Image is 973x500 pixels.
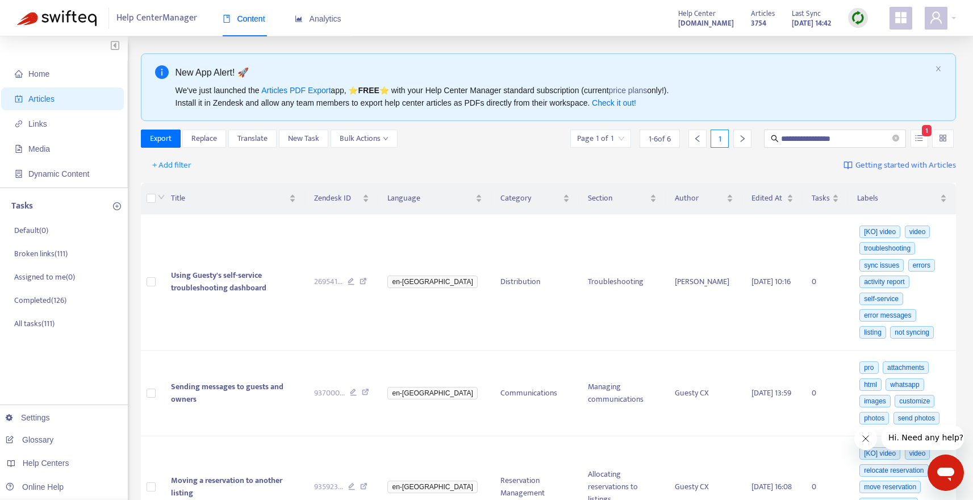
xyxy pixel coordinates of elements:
strong: [DOMAIN_NAME] [678,17,734,30]
span: whatsapp [886,378,924,391]
span: 1 [922,125,932,136]
span: 937000 ... [314,387,345,399]
span: [DATE] 10:16 [751,275,791,288]
span: Articles [751,7,775,20]
a: Articles PDF Export [261,86,331,95]
a: Settings [6,413,50,422]
p: Tasks [11,199,33,213]
span: Using Guesty's self-service troubleshooting dashboard [171,269,266,294]
span: left [694,135,701,143]
p: Completed ( 126 ) [14,294,66,306]
span: [KO] video [859,226,900,238]
span: [DATE] 13:59 [751,386,791,399]
span: right [738,135,746,143]
td: 0 [803,214,848,351]
span: html [859,378,882,391]
span: 935923 ... [314,481,343,493]
td: Managing communications [579,351,666,436]
a: price plans [609,86,648,95]
strong: 3754 [751,17,766,30]
td: [PERSON_NAME] [666,214,742,351]
span: Tasks [812,192,830,205]
span: close [935,65,942,72]
b: FREE [358,86,379,95]
span: unordered-list [915,134,923,142]
iframe: Close message [854,427,877,450]
span: Language [387,192,473,205]
span: video [905,226,930,238]
button: + Add filter [144,156,200,174]
span: pro [859,361,878,374]
th: Language [378,183,491,214]
span: Sending messages to guests and owners [171,380,283,406]
span: listing [859,326,886,339]
span: area-chart [295,15,303,23]
span: Title [171,192,287,205]
span: Last Sync [792,7,821,20]
span: Labels [857,192,938,205]
img: Swifteq [17,10,97,26]
div: 1 [711,130,729,148]
span: photos [859,412,889,424]
span: sync issues [859,259,904,272]
span: Export [150,132,172,145]
span: [KO] video [859,447,900,460]
span: search [771,135,779,143]
span: error messages [859,309,916,322]
span: close-circle [892,134,899,144]
span: [DATE] 16:08 [751,480,792,493]
span: link [15,120,23,128]
span: container [15,170,23,178]
span: Getting started with Articles [855,159,956,172]
div: We've just launched the app, ⭐ ⭐️ with your Help Center Manager standard subscription (current on... [176,84,931,109]
button: close [935,65,942,73]
th: Zendesk ID [305,183,379,214]
span: account-book [15,95,23,103]
p: Assigned to me ( 0 ) [14,271,75,283]
a: Glossary [6,435,53,444]
span: down [383,136,389,141]
span: file-image [15,145,23,153]
span: customize [895,395,934,407]
button: Export [141,130,181,148]
iframe: Button to launch messaging window [928,455,964,491]
a: Online Help [6,482,64,491]
span: 269541 ... [314,276,343,288]
span: relocate reservation [859,464,928,477]
span: Bulk Actions [340,132,389,145]
span: New Task [288,132,319,145]
span: errors [908,259,935,272]
span: down [158,194,165,201]
img: sync.dc5367851b00ba804db3.png [851,11,865,25]
span: send photos [893,412,939,424]
span: not syncing [890,326,934,339]
th: Author [666,183,742,214]
span: Articles [28,94,55,103]
strong: [DATE] 14:42 [792,17,831,30]
span: Dynamic Content [28,169,89,178]
th: Tasks [803,183,848,214]
span: Section [588,192,648,205]
span: en-[GEOGRAPHIC_DATA] [387,387,477,399]
a: Getting started with Articles [843,156,956,174]
span: video [905,447,930,460]
button: Replace [182,130,226,148]
span: plus-circle [113,202,121,210]
th: Edited At [742,183,803,214]
th: Title [162,183,305,214]
span: Moving a reservation to another listing [171,474,282,499]
span: Edited At [751,192,785,205]
span: attachments [883,361,929,374]
span: 1 - 6 of 6 [649,133,671,145]
p: Broken links ( 111 ) [14,248,68,260]
span: Author [675,192,724,205]
td: Communications [491,351,579,436]
span: home [15,70,23,78]
button: Translate [228,130,277,148]
span: info-circle [155,65,169,79]
img: image-link [843,161,853,170]
span: Analytics [295,14,341,23]
p: All tasks ( 111 ) [14,318,55,330]
span: + Add filter [152,159,191,172]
